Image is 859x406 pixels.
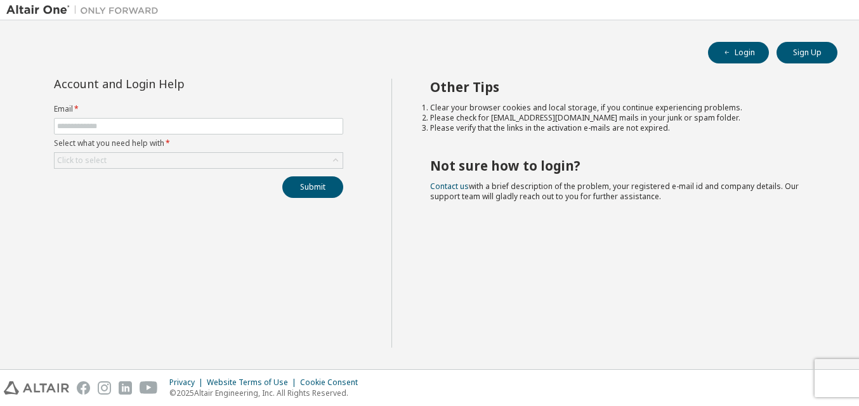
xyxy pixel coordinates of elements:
[55,153,343,168] div: Click to select
[777,42,837,63] button: Sign Up
[430,123,815,133] li: Please verify that the links in the activation e-mails are not expired.
[98,381,111,395] img: instagram.svg
[57,155,107,166] div: Click to select
[207,377,300,388] div: Website Terms of Use
[430,181,469,192] a: Contact us
[169,388,365,398] p: © 2025 Altair Engineering, Inc. All Rights Reserved.
[430,79,815,95] h2: Other Tips
[77,381,90,395] img: facebook.svg
[169,377,207,388] div: Privacy
[54,104,343,114] label: Email
[430,157,815,174] h2: Not sure how to login?
[430,181,799,202] span: with a brief description of the problem, your registered e-mail id and company details. Our suppo...
[430,113,815,123] li: Please check for [EMAIL_ADDRESS][DOMAIN_NAME] mails in your junk or spam folder.
[54,79,285,89] div: Account and Login Help
[140,381,158,395] img: youtube.svg
[300,377,365,388] div: Cookie Consent
[54,138,343,148] label: Select what you need help with
[119,381,132,395] img: linkedin.svg
[430,103,815,113] li: Clear your browser cookies and local storage, if you continue experiencing problems.
[282,176,343,198] button: Submit
[6,4,165,16] img: Altair One
[4,381,69,395] img: altair_logo.svg
[708,42,769,63] button: Login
